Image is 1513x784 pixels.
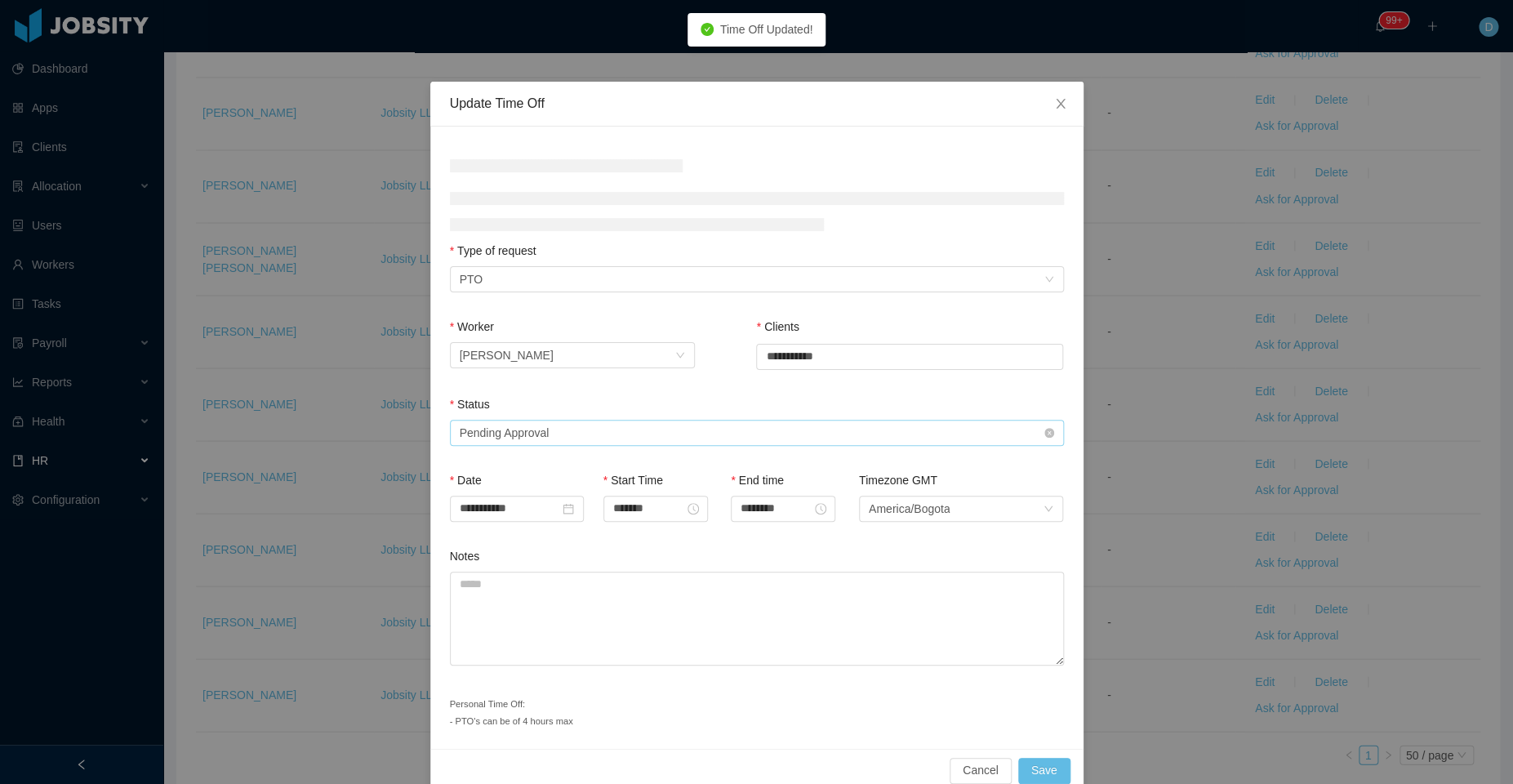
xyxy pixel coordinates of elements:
button: Save [1018,758,1070,784]
i: icon: down [1044,504,1053,515]
label: Notes [450,550,480,563]
button: Close [1038,82,1084,127]
input: End time [731,496,835,522]
label: Status [450,398,490,411]
div: PTO [460,267,483,292]
div: Pending Approval [460,421,550,445]
i: icon: close-circle [1044,428,1054,438]
i: icon: calendar [563,503,574,514]
label: Clients [756,320,799,333]
div: Karla Roman [460,343,554,367]
label: Date [450,474,482,487]
textarea: Notes [450,572,1064,666]
label: Start Time [603,474,663,487]
label: End time [731,474,784,487]
div: America/Bogota [869,497,950,521]
small: Personal Time Off: - PTO's can be of 4 hours max [450,699,573,726]
div: Update Time Off [450,95,1064,113]
input: Start Time [603,496,708,522]
label: Worker [450,320,494,333]
label: Timezone GMT [859,474,937,487]
label: Type of request [450,244,536,257]
i: icon: clock-circle [688,503,699,516]
i: icon: close [1054,97,1067,110]
i: icon: clock-circle [815,503,826,516]
span: Time Off Updated! [720,23,813,36]
button: Cancel [950,758,1012,784]
i: icon: check-circle [701,23,714,36]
